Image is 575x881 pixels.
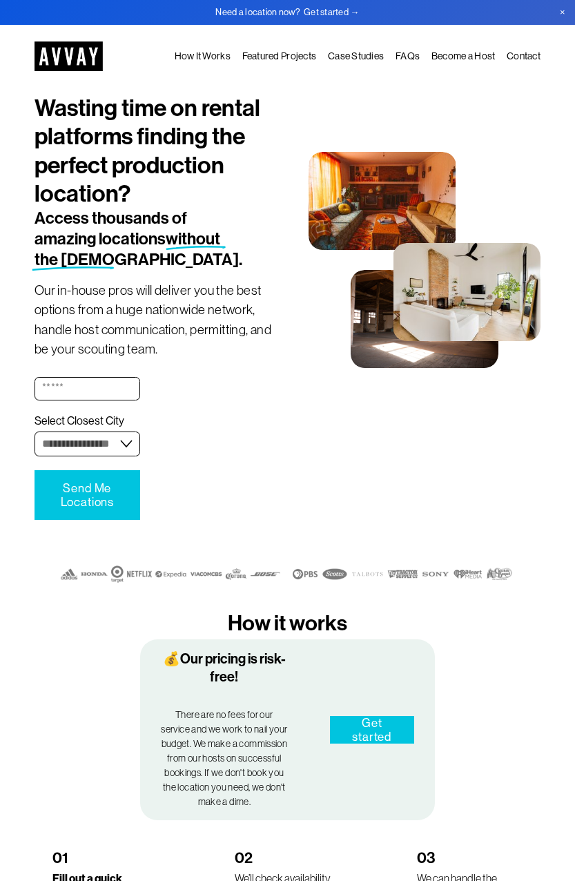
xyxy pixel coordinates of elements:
[396,48,420,65] a: FAQs
[431,48,496,65] a: Become a Host
[61,481,115,509] span: Send Me Locations
[417,849,523,869] h2: 03
[330,716,414,744] a: Get started
[52,849,158,869] h2: 01
[35,208,245,271] h2: Access thousands of amazing locations
[328,48,384,65] a: Case Studies
[161,708,287,809] p: There are no fees for our service and we work to nail your budget. We make a commission from our ...
[182,610,393,637] h3: How it works
[507,48,540,65] a: Contact
[35,94,288,207] h1: Wasting time on rental platforms finding the perfect production location?
[35,281,288,360] p: Our in-house pros will deliver you the best options from a huge nationwide network, handle host c...
[161,650,287,686] h4: 💰Our pricing is risk-free!
[35,229,242,269] span: without the [DEMOGRAPHIC_DATA].
[235,849,340,869] h2: 02
[242,48,317,65] a: Featured Projects
[175,48,231,65] a: How It Works
[35,41,103,71] img: AVVAY - The First Nationwide Location Scouting Co.
[35,432,140,456] select: Select Closest City
[35,414,124,429] span: Select Closest City
[35,470,140,520] button: Send Me LocationsSend Me Locations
